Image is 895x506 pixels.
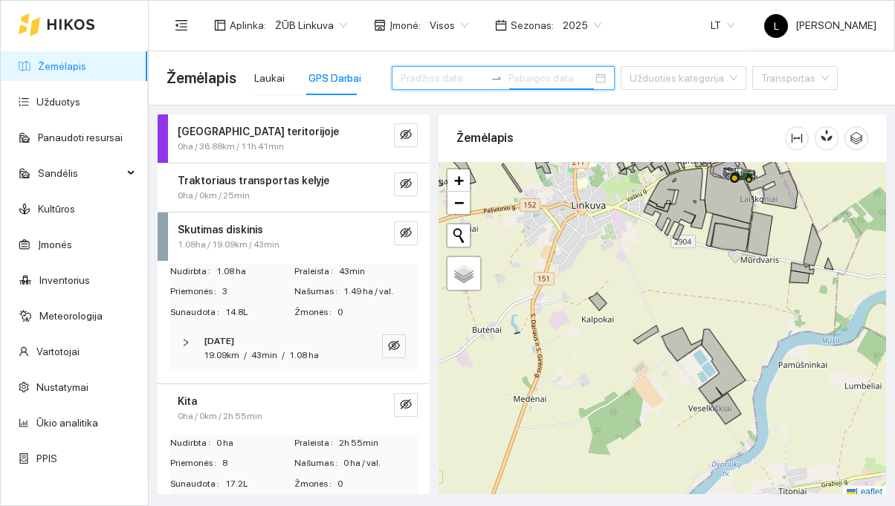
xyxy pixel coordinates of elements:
div: Laukai [254,70,285,86]
button: eye-invisible [394,172,418,196]
span: Žmonės [294,305,337,320]
a: Leaflet [847,487,882,497]
span: Sunaudota [170,477,225,491]
a: Zoom in [447,169,470,192]
span: calendar [495,19,507,31]
span: 0 [337,305,417,320]
button: column-width [785,126,809,150]
span: 43min [339,265,417,279]
span: ŽŪB Linkuva [275,14,347,36]
a: Nustatymai [36,381,88,393]
span: 2h 55min [339,436,417,450]
span: 0ha / 0km / 25min [178,189,250,203]
div: [GEOGRAPHIC_DATA] teritorijoje0ha / 36.88km / 11h 41mineye-invisible [158,114,430,163]
span: + [454,171,464,189]
button: eye-invisible [394,393,418,417]
span: eye-invisible [400,398,412,412]
span: L [774,14,779,38]
span: Našumas [294,456,343,470]
span: Praleista [294,436,339,450]
span: eye-invisible [400,227,412,241]
span: to [491,72,503,84]
span: [PERSON_NAME] [764,19,876,31]
span: Žmonės [294,477,337,491]
a: Žemėlapis [38,60,86,72]
span: 8 [222,456,293,470]
strong: Traktoriaus transportas kelyje [178,175,329,186]
span: Praleista [294,265,339,279]
span: 19.09km [204,350,239,360]
a: Įmonės [38,239,72,250]
span: swap-right [491,72,503,84]
strong: Skutimas diskinis [178,224,263,236]
span: Aplinka : [230,17,266,33]
span: LT [711,14,734,36]
span: 14.8L [225,305,293,320]
a: Kultūros [38,203,75,215]
a: Layers [447,257,480,290]
span: Įmonė : [390,17,421,33]
div: GPS Darbai [308,70,361,86]
span: shop [374,19,386,31]
span: layout [214,19,226,31]
span: Našumas [294,285,343,299]
span: 0ha / 0km / 2h 55min [178,409,262,424]
strong: Kita [178,395,197,407]
div: Traktoriaus transportas kelyje0ha / 0km / 25mineye-invisible [158,163,430,212]
a: Vartotojai [36,346,80,357]
span: Žemėlapis [167,66,236,90]
a: Ūkio analitika [36,417,98,429]
span: eye-invisible [400,178,412,192]
div: Kita0ha / 0km / 2h 55mineye-invisible [158,384,430,432]
a: Meteorologija [39,310,103,322]
span: Nudirbta [170,436,216,450]
span: menu-fold [175,19,188,32]
span: column-width [786,132,808,144]
span: eye-invisible [400,129,412,143]
span: / [244,350,247,360]
span: Priemonės [170,456,222,470]
strong: [GEOGRAPHIC_DATA] teritorijoje [178,126,339,137]
span: 0 ha / val. [343,456,417,470]
span: Sezonas : [511,17,554,33]
div: [DATE]19.09km/43min/1.08 haeye-invisible [169,325,418,372]
span: Nudirbta [170,265,216,279]
span: 0ha / 36.88km / 11h 41min [178,140,284,154]
span: 1.08 ha [216,265,293,279]
button: menu-fold [167,10,196,40]
button: Initiate a new search [447,224,470,247]
span: 1.08 ha [289,350,319,360]
button: eye-invisible [394,221,418,245]
a: Panaudoti resursai [38,132,123,143]
span: 2025 [563,14,601,36]
button: eye-invisible [382,334,406,358]
a: Zoom out [447,192,470,214]
span: 1.49 ha / val. [343,285,417,299]
strong: [DATE] [204,336,234,346]
span: right [181,338,190,347]
span: 43min [251,350,277,360]
a: Užduotys [36,96,80,108]
span: − [454,193,464,212]
span: Sunaudota [170,305,225,320]
a: PPIS [36,453,57,464]
span: 17.2L [225,477,293,491]
span: 3 [222,285,293,299]
a: Inventorius [39,274,90,286]
input: Pabaigos data [508,70,592,86]
span: Priemonės [170,285,222,299]
input: Pradžios data [401,70,485,86]
span: 1.08ha / 19.09km / 43min [178,238,280,252]
span: / [282,350,285,360]
span: Visos [430,14,468,36]
span: 0 [337,477,417,491]
span: Sandėlis [38,158,123,188]
span: eye-invisible [388,340,400,354]
span: 0 ha [216,436,293,450]
div: Skutimas diskinis1.08ha / 19.09km / 43mineye-invisible [158,213,430,261]
div: Žemėlapis [456,117,785,159]
button: eye-invisible [394,123,418,147]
